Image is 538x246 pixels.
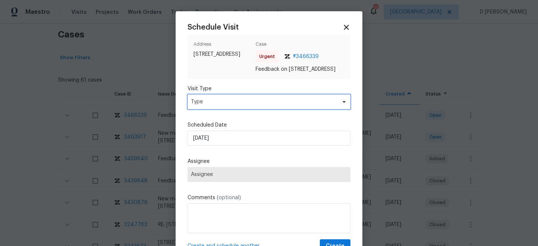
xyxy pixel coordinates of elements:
[293,53,319,60] span: # 3466339
[191,98,336,106] span: Type
[188,24,239,31] span: Schedule Visit
[188,131,350,146] input: M/D/YYYY
[194,40,253,51] span: Address
[188,158,350,165] label: Assignee
[188,194,350,201] label: Comments
[217,195,241,200] span: (optional)
[284,54,290,59] img: Zendesk Logo Icon
[191,171,347,177] span: Assignee
[342,23,350,31] span: Close
[259,53,278,60] span: Urgent
[256,40,344,51] span: Case
[256,66,344,73] span: Feedback on [STREET_ADDRESS]
[188,121,350,129] label: Scheduled Date
[194,51,253,58] span: [STREET_ADDRESS]
[188,85,350,92] label: Visit Type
